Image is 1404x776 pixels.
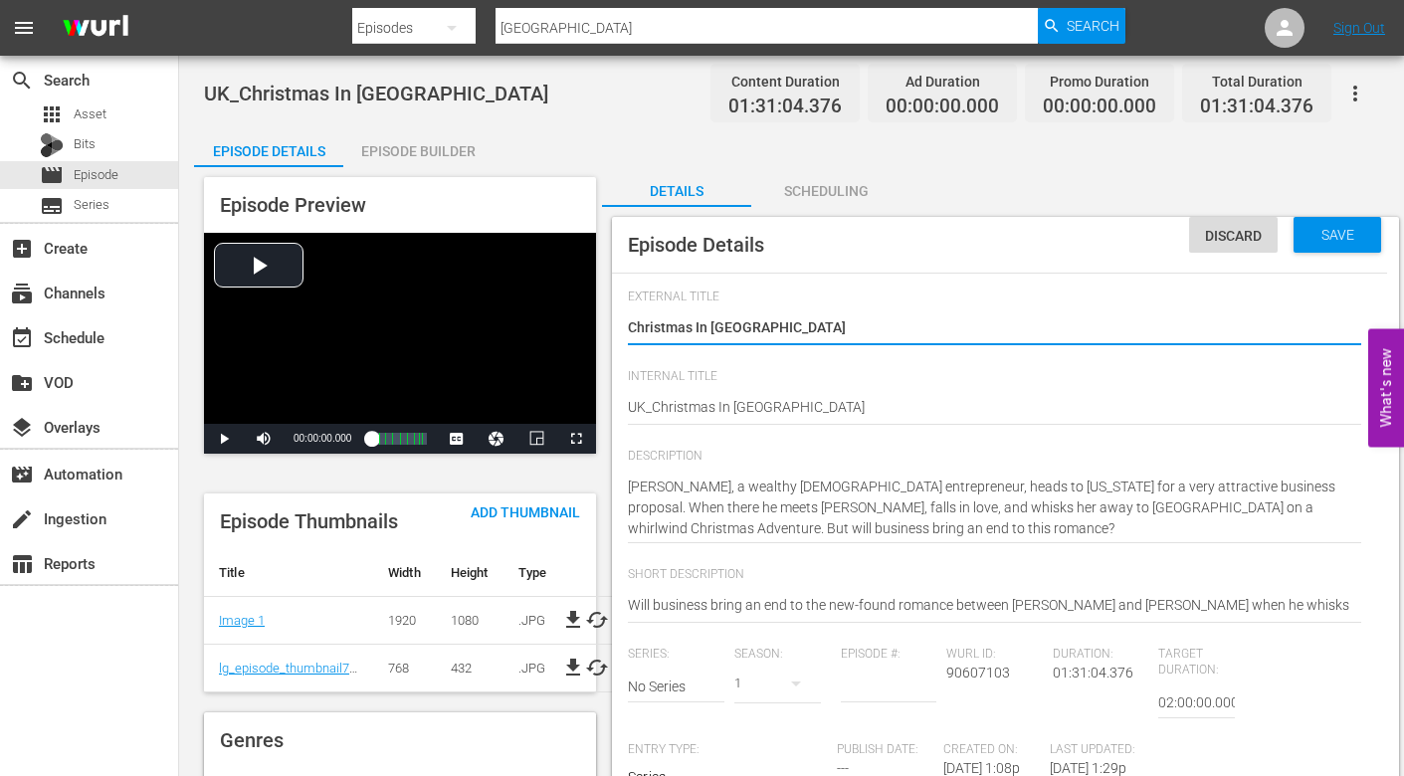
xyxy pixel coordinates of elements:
td: 1920 [373,596,436,644]
span: Schedule [10,326,34,350]
span: Search [1067,8,1119,44]
span: Duration: [1053,647,1149,663]
span: Asset [74,104,106,124]
div: Bits [40,133,64,157]
td: 432 [436,644,503,691]
span: Channels [10,282,34,305]
div: Content Duration [728,68,842,96]
button: Fullscreen [556,424,596,454]
span: Last Updated: [1050,742,1146,758]
span: --- [837,760,849,776]
button: cached [585,608,609,632]
td: .JPG [503,644,562,691]
div: Promo Duration [1043,68,1156,96]
span: Series [74,195,109,215]
span: 90607103 [946,665,1010,680]
span: [DATE] 1:29p [1050,760,1126,776]
button: Add Thumbnail [455,493,596,529]
span: Add Thumbnail [455,504,596,520]
button: Play [204,424,244,454]
span: Series: [628,647,724,663]
div: Scheduling [751,167,901,215]
span: 00:00:00.000 [294,433,351,444]
td: 768 [373,644,436,691]
th: Title [204,549,373,597]
button: Discard [1189,217,1278,253]
span: Created On: [943,742,1040,758]
span: Episode [40,163,64,187]
div: Total Duration [1200,68,1313,96]
a: Sign Out [1333,20,1385,36]
button: Scheduling [751,167,901,207]
button: Jump To Time [477,424,516,454]
span: Publish Date: [837,742,933,758]
span: 01:31:04.376 [1200,96,1313,118]
span: VOD [10,371,34,395]
span: Ingestion [10,507,34,531]
div: Episode Details [194,127,343,175]
span: Episode Thumbnails [220,509,398,533]
span: Discard [1189,228,1278,244]
button: Episode Builder [343,127,493,167]
div: 1 [734,656,821,711]
span: Episode [74,165,118,185]
span: Season: [734,647,831,663]
th: Width [373,549,436,597]
a: file_download [561,656,585,679]
span: Create [10,237,34,261]
span: Entry Type: [628,742,827,758]
span: Short Description [628,567,1361,583]
span: Asset [40,102,64,126]
span: Bits [74,134,96,154]
span: Save [1305,227,1370,243]
button: Episode Details [194,127,343,167]
span: Genres [220,728,284,752]
span: menu [12,16,36,40]
span: 00:00:00.000 [886,96,999,118]
div: Details [602,167,751,215]
button: Save [1294,217,1381,253]
img: ans4CAIJ8jUAAAAAAAAAAAAAAAAAAAAAAAAgQb4GAAAAAAAAAAAAAAAAAAAAAAAAJMjXAAAAAAAAAAAAAAAAAAAAAAAAgAT5G... [48,5,143,52]
span: [DATE] 1:08p [943,760,1020,776]
span: 00:00:00.000 [1043,96,1156,118]
span: 01:31:04.376 [1053,665,1133,680]
button: Captions [437,424,477,454]
span: Series [40,194,64,218]
span: UK_Christmas In [GEOGRAPHIC_DATA] [204,82,548,105]
span: Episode Preview [220,193,366,217]
div: Ad Duration [886,68,999,96]
a: file_download [561,608,585,632]
td: .JPG [503,596,562,644]
span: Episode Details [628,233,764,257]
span: Target Duration: [1158,647,1255,679]
button: Mute [244,424,284,454]
button: Details [602,167,751,207]
textarea: UK_Christmas In [GEOGRAPHIC_DATA] [628,397,1361,421]
textarea: [PERSON_NAME], a wealthy [DEMOGRAPHIC_DATA] entrepreneur, heads to [US_STATE] for a very attracti... [628,477,1361,539]
span: Overlays [10,416,34,440]
td: 1080 [436,596,503,644]
th: Height [436,549,503,597]
th: Type [503,549,562,597]
textarea: Christmas In [GEOGRAPHIC_DATA] [628,317,1361,341]
button: cached [585,656,609,679]
span: Description [628,449,1361,465]
span: External Title [628,290,1361,305]
button: Open Feedback Widget [1368,329,1404,448]
button: Search [1038,8,1125,44]
textarea: Will business bring an end to the new-found romance between [PERSON_NAME] and [PERSON_NAME] when ... [628,595,1361,619]
div: Progress Bar [371,433,427,445]
span: Automation [10,463,34,486]
span: 01:31:04.376 [728,96,842,118]
span: Wurl ID: [946,647,1043,663]
a: Image 1 [219,613,265,628]
a: lg_episode_thumbnail768x432 [219,661,390,676]
span: Reports [10,552,34,576]
div: Video Player [204,233,596,454]
span: Episode #: [841,647,937,663]
span: Internal Title [628,369,1361,385]
div: Episode Builder [343,127,493,175]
